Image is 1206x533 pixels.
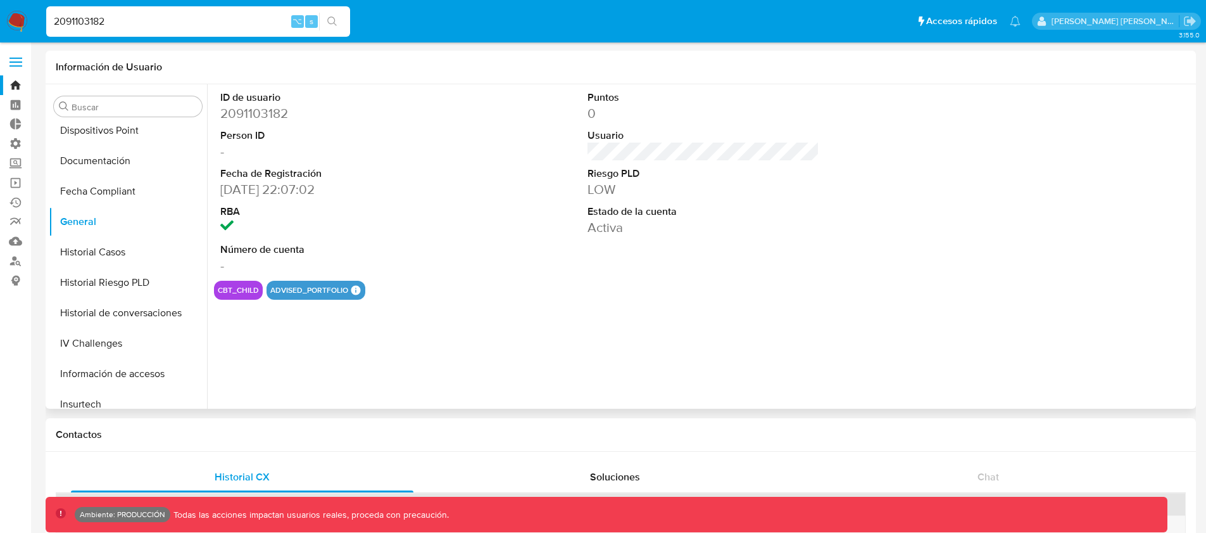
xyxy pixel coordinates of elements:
[220,91,453,105] dt: ID de usuario
[49,267,207,298] button: Historial Riesgo PLD
[220,243,453,257] dt: Número de cuenta
[926,15,997,28] span: Accesos rápidos
[220,257,453,274] dd: -
[56,61,162,74] h1: Información de Usuario
[590,470,640,484] span: Soluciones
[220,205,453,219] dt: RBA
[220,129,453,143] dt: Person ID
[220,181,453,198] dd: [DATE] 22:07:02
[80,512,165,517] p: Ambiente: PRODUCCIÓN
[587,167,820,181] dt: Riesgo PLD
[310,15,313,27] span: s
[1183,15,1197,28] a: Salir
[215,470,270,484] span: Historial CX
[49,146,207,176] button: Documentación
[587,219,820,236] dd: Activa
[587,181,820,198] dd: LOW
[49,328,207,359] button: IV Challenges
[72,101,197,113] input: Buscar
[292,15,302,27] span: ⌥
[56,428,1186,441] h1: Contactos
[59,101,69,112] button: Buscar
[270,288,348,293] button: advised_portfolio
[220,143,453,160] dd: -
[218,288,259,293] button: cbt_child
[587,129,820,143] dt: Usuario
[587,105,820,122] dd: 0
[319,13,345,30] button: search-icon
[1010,16,1021,27] a: Notificaciones
[170,509,449,521] p: Todas las acciones impactan usuarios reales, proceda con precaución.
[220,167,453,181] dt: Fecha de Registración
[49,298,207,328] button: Historial de conversaciones
[49,176,207,207] button: Fecha Compliant
[587,205,820,219] dt: Estado de la cuenta
[220,105,453,122] dd: 2091103182
[977,470,999,484] span: Chat
[49,237,207,267] button: Historial Casos
[49,389,207,420] button: Insurtech
[1052,15,1179,27] p: victor.david@mercadolibre.com.co
[49,359,207,389] button: Información de accesos
[49,115,207,146] button: Dispositivos Point
[587,91,820,105] dt: Puntos
[49,207,207,237] button: General
[46,13,350,30] input: Buscar usuario o caso...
